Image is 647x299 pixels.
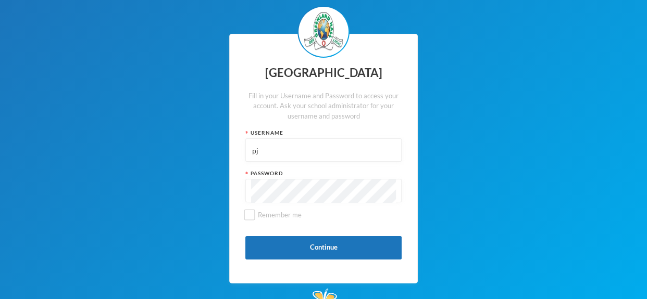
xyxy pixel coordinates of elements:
div: Username [245,129,402,137]
button: Continue [245,236,402,259]
div: Fill in your Username and Password to access your account. Ask your school administrator for your... [245,91,402,122]
div: [GEOGRAPHIC_DATA] [245,63,402,83]
span: Remember me [254,211,306,219]
div: Password [245,170,402,177]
